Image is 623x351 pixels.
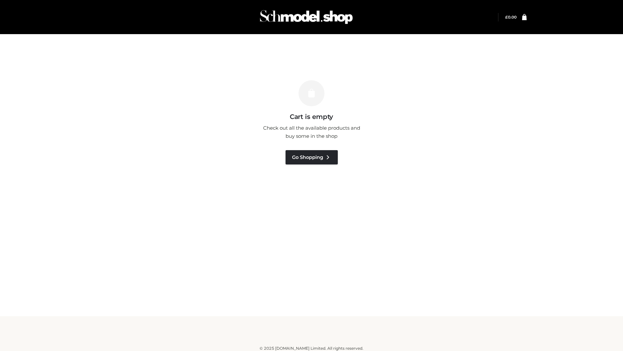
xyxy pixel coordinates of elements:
[286,150,338,164] a: Go Shopping
[258,4,355,30] img: Schmodel Admin 964
[111,113,512,121] h3: Cart is empty
[505,15,517,19] bdi: 0.00
[505,15,517,19] a: £0.00
[260,124,363,140] p: Check out all the available products and buy some in the shop
[505,15,508,19] span: £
